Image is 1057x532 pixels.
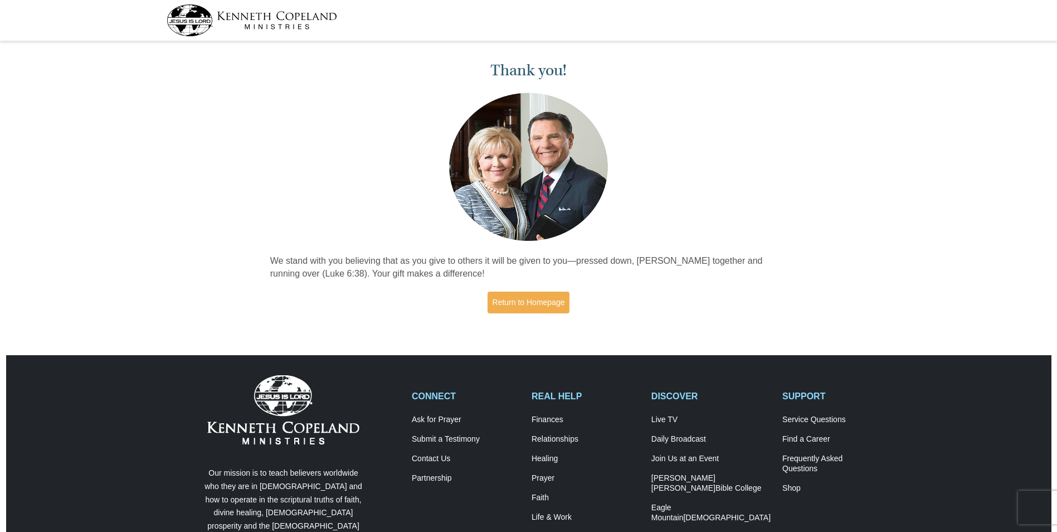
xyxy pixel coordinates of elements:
a: Finances [532,415,640,425]
a: Partnership [412,473,520,483]
img: kcm-header-logo.svg [167,4,337,36]
p: We stand with you believing that as you give to others it will be given to you—pressed down, [PER... [270,255,787,280]
a: Find a Career [782,434,890,444]
a: Service Questions [782,415,890,425]
a: Submit a Testimony [412,434,520,444]
a: Life & Work [532,512,640,523]
a: Join Us at an Event [651,454,771,464]
span: Bible College [715,483,762,492]
a: Healing [532,454,640,464]
a: Faith [532,493,640,503]
a: Frequently AskedQuestions [782,454,890,474]
h1: Thank you! [270,61,787,80]
a: Prayer [532,473,640,483]
a: Daily Broadcast [651,434,771,444]
a: [PERSON_NAME] [PERSON_NAME]Bible College [651,473,771,494]
h2: REAL HELP [532,391,640,402]
h2: DISCOVER [651,391,771,402]
img: Kenneth Copeland Ministries [207,375,359,444]
a: Relationships [532,434,640,444]
a: Shop [782,483,890,494]
h2: CONNECT [412,391,520,402]
span: [DEMOGRAPHIC_DATA] [683,513,771,522]
img: Kenneth and Gloria [446,90,611,244]
h2: SUPPORT [782,391,890,402]
a: Ask for Prayer [412,415,520,425]
a: Contact Us [412,454,520,464]
a: Live TV [651,415,771,425]
a: Eagle Mountain[DEMOGRAPHIC_DATA] [651,503,771,523]
a: Return to Homepage [488,292,570,313]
